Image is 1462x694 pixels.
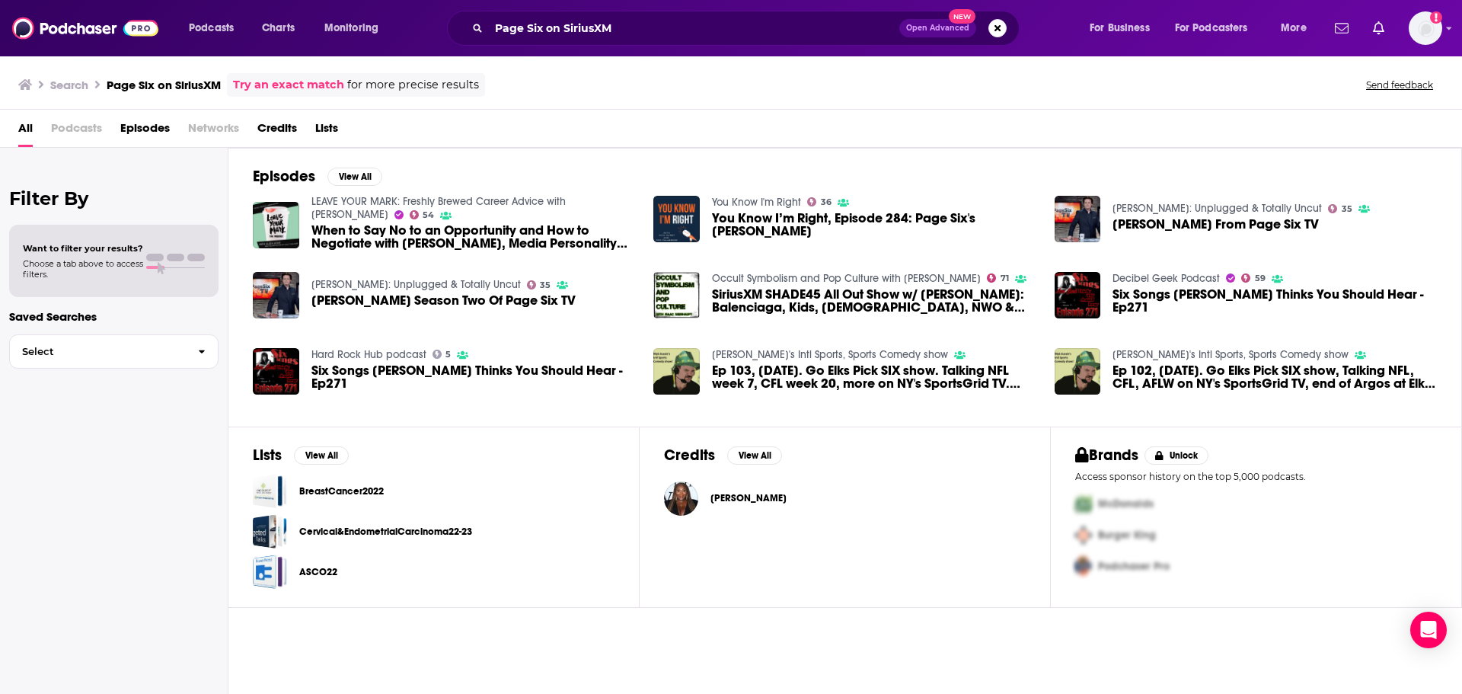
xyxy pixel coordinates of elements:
span: Select [10,347,186,357]
a: 35 [1328,204,1352,213]
h3: Search [50,78,88,92]
a: John Fugelsang Season Two Of Page Six TV [311,294,576,307]
span: 36 [821,199,832,206]
a: Ep 103, Oct 23 2022. Go Elks Pick SIX show. Talking NFL week 7, CFL week 20, more on NY's SportsG... [712,364,1036,390]
a: BreastCancer2022 [253,474,287,508]
a: John Fugelsang From Page Six TV [1112,218,1319,231]
button: open menu [1079,16,1169,40]
img: John Fugelsang Season Two Of Page Six TV [253,272,299,318]
span: 59 [1255,275,1266,282]
a: Episodes [120,116,170,147]
p: Saved Searches [9,309,219,324]
input: Search podcasts, credits, & more... [489,16,899,40]
a: Lists [315,116,338,147]
img: Six Songs Luc Carl Thinks You Should Hear - Ep271 [253,348,299,395]
img: First Pro Logo [1069,488,1098,520]
img: User Profile [1409,11,1442,45]
a: Arroe Collins: Unplugged & Totally Uncut [311,278,521,291]
a: 36 [807,197,832,206]
span: Choose a tab above to access filters. [23,258,143,280]
a: 71 [987,273,1009,283]
img: Ep 103, Oct 23 2022. Go Elks Pick SIX show. Talking NFL week 7, CFL week 20, more on NY's SportsG... [653,348,700,395]
a: Charts [252,16,304,40]
button: Unlock [1144,446,1209,465]
a: Six Songs Luc Carl Thinks You Should Hear - Ep271 [311,364,636,390]
img: SiriusXM SHADE45 All Out Show w/ Rude Jude: Balenciaga, Kids, Satanism, NWO & More! [653,272,700,318]
img: Podchaser - Follow, Share and Rate Podcasts [12,14,158,43]
svg: Add a profile image [1430,11,1442,24]
a: ListsView All [253,446,349,465]
span: 54 [423,212,434,219]
button: open menu [1270,16,1326,40]
a: Try an exact match [233,76,344,94]
span: Six Songs [PERSON_NAME] Thinks You Should Hear - Ep271 [1112,288,1437,314]
span: Logged in as amooers [1409,11,1442,45]
span: 35 [540,282,551,289]
button: Show profile menu [1409,11,1442,45]
span: Podchaser Pro [1098,560,1170,573]
span: for more precise results [347,76,479,94]
img: Six Songs Luc Carl Thinks You Should Hear - Ep271 [1055,272,1101,318]
a: Show notifications dropdown [1329,15,1355,41]
span: Monitoring [324,18,378,39]
span: For Podcasters [1175,18,1248,39]
a: Myk Aussie's Intl Sports, Sports Comedy show [1112,348,1349,361]
span: Open Advanced [906,24,969,32]
img: Bevy Smith [664,481,698,516]
button: View All [327,168,382,186]
div: Search podcasts, credits, & more... [461,11,1034,46]
a: Hard Rock Hub podcast [311,348,426,361]
a: SiriusXM SHADE45 All Out Show w/ Rude Jude: Balenciaga, Kids, Satanism, NWO & More! [712,288,1036,314]
img: Ep 102, Oct16 2022. Go Elks Pick SIX show, Talking NFL, CFL, AFLW on NY's SportsGrid TV, end of A... [1055,348,1101,395]
span: Charts [262,18,295,39]
button: Open AdvancedNew [899,19,976,37]
button: Send feedback [1361,78,1438,91]
span: [PERSON_NAME] [710,492,787,504]
a: Credits [257,116,297,147]
h2: Filter By [9,187,219,209]
button: open menu [1165,16,1270,40]
div: Open Intercom Messenger [1410,612,1447,648]
span: [PERSON_NAME] Season Two Of Page Six TV [311,294,576,307]
button: open menu [178,16,254,40]
a: BreastCancer2022 [299,483,384,500]
a: Bevy Smith [710,492,787,504]
span: Ep 103, [DATE]. Go Elks Pick SIX show. Talking NFL week 7, CFL week 20, more on NY's SportsGrid T... [712,364,1036,390]
a: 35 [527,280,551,289]
img: Third Pro Logo [1069,551,1098,582]
span: 5 [445,351,451,358]
a: 54 [410,210,435,219]
a: 59 [1241,273,1266,283]
a: Six Songs Luc Carl Thinks You Should Hear - Ep271 [1112,288,1437,314]
span: Six Songs [PERSON_NAME] Thinks You Should Hear - Ep271 [311,364,636,390]
span: McDonalds [1098,497,1154,510]
span: SiriusXM SHADE45 All Out Show w/ [PERSON_NAME]: Balenciaga, Kids, [DEMOGRAPHIC_DATA], NWO & More! [712,288,1036,314]
a: EpisodesView All [253,167,382,186]
img: You Know I’m Right, Episode 284: Page Six's Danny Murphy [653,196,700,242]
a: Myk Aussie's Intl Sports, Sports Comedy show [712,348,948,361]
h3: Page Six on SiriusXM [107,78,221,92]
img: Second Pro Logo [1069,520,1098,551]
span: Networks [188,116,239,147]
span: 35 [1342,206,1352,213]
a: Decibel Geek Podcast [1112,272,1220,285]
a: All [18,116,33,147]
h2: Credits [664,446,715,465]
a: Cervical&EndometrialCarcinoma22-23 [253,514,287,548]
span: Ep 102, [DATE]. Go Elks Pick SIX show, Talking NFL, CFL, AFLW on NY's SportsGrid TV, end of Argos... [1112,364,1437,390]
a: John Fugelsang From Page Six TV [1055,196,1101,242]
button: Select [9,334,219,369]
h2: Episodes [253,167,315,186]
